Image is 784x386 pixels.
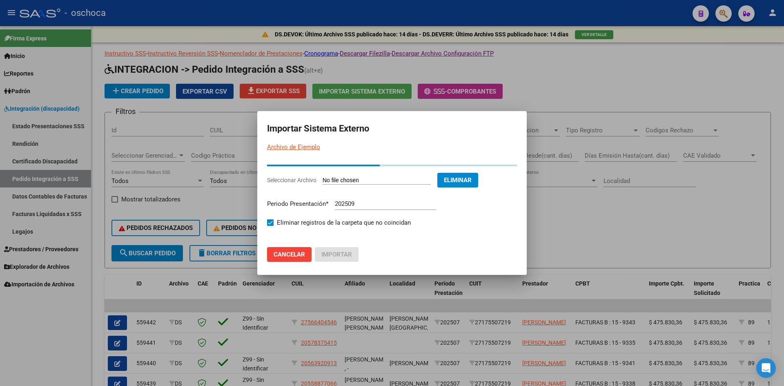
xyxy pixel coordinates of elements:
button: Cancelar [267,247,312,262]
span: Importar [321,251,352,258]
span: Seleccionar Archivo [267,177,316,183]
button: Importar [315,247,359,262]
span: Eliminar registros de la carpeta que no coincidan [277,218,411,228]
div: Open Intercom Messenger [756,358,776,378]
button: Eliminar [437,173,478,187]
span: Eliminar [444,176,472,184]
a: Archivo de Ejemplo [267,143,320,151]
span: Cancelar [274,251,305,258]
span: Periodo Presentación [267,200,328,208]
h2: Importar Sistema Externo [267,121,517,136]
